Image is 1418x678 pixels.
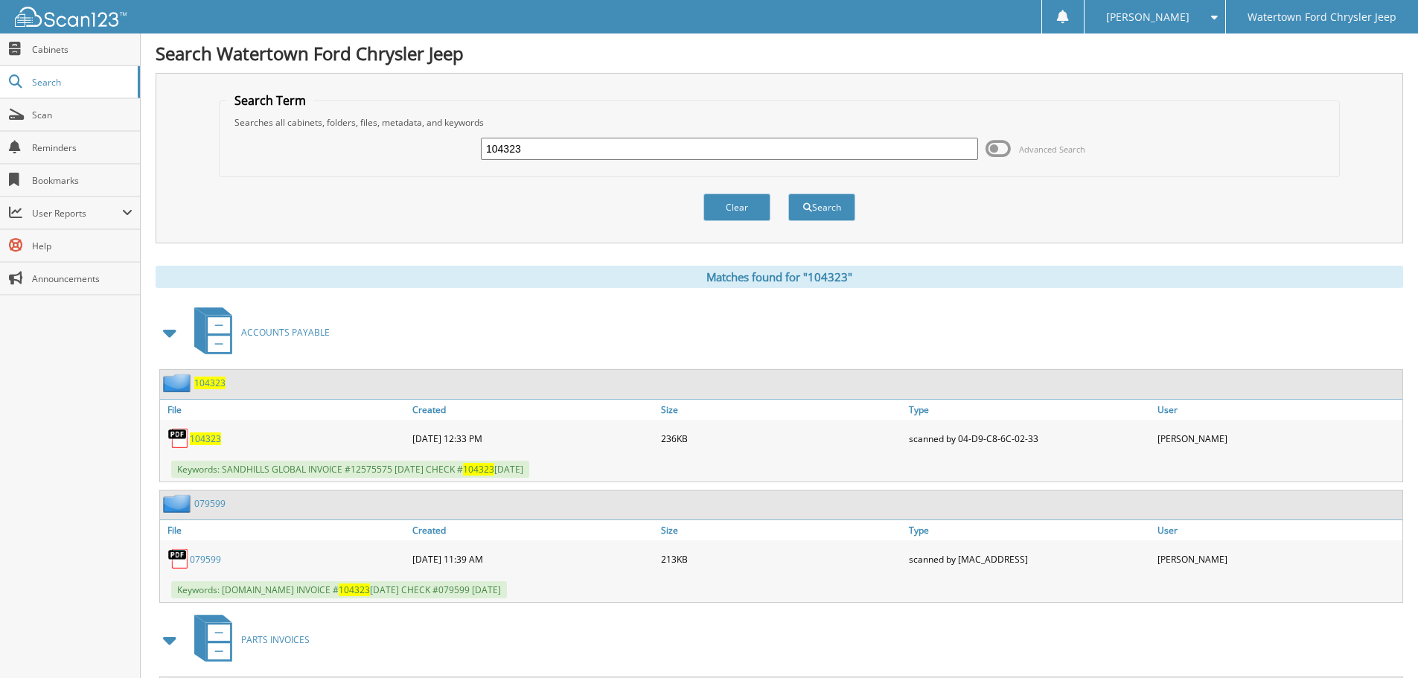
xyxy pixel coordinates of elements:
[409,544,657,574] div: [DATE] 11:39 AM
[409,400,657,420] a: Created
[185,610,310,669] a: PARTS INVOICES
[32,174,132,187] span: Bookmarks
[167,548,190,570] img: PDF.png
[1248,13,1396,22] span: Watertown Ford Chrysler Jeep
[703,194,770,221] button: Clear
[171,461,529,478] span: Keywords: SANDHILLS GLOBAL INVOICE #12575575 [DATE] CHECK # [DATE]
[1106,13,1189,22] span: [PERSON_NAME]
[160,400,409,420] a: File
[32,76,130,89] span: Search
[156,41,1403,65] h1: Search Watertown Ford Chrysler Jeep
[657,423,906,453] div: 236KB
[241,633,310,646] span: PARTS INVOICES
[1344,607,1418,678] iframe: Chat Widget
[1154,423,1402,453] div: [PERSON_NAME]
[167,427,190,450] img: PDF.png
[241,326,330,339] span: ACCOUNTS PAYABLE
[156,266,1403,288] div: Matches found for "104323"
[227,116,1332,129] div: Searches all cabinets, folders, files, metadata, and keywords
[32,141,132,154] span: Reminders
[15,7,127,27] img: scan123-logo-white.svg
[160,520,409,540] a: File
[185,303,330,362] a: ACCOUNTS PAYABLE
[657,400,906,420] a: Size
[1154,544,1402,574] div: [PERSON_NAME]
[32,43,132,56] span: Cabinets
[788,194,855,221] button: Search
[409,520,657,540] a: Created
[657,544,906,574] div: 213KB
[339,583,370,596] span: 104323
[163,494,194,513] img: folder2.png
[1154,520,1402,540] a: User
[163,374,194,392] img: folder2.png
[905,520,1154,540] a: Type
[194,377,226,389] a: 104323
[905,423,1154,453] div: scanned by 04-D9-C8-6C-02-33
[171,581,507,598] span: Keywords: [DOMAIN_NAME] INVOICE # [DATE] CHECK #079599 [DATE]
[1019,144,1085,155] span: Advanced Search
[1154,400,1402,420] a: User
[227,92,313,109] legend: Search Term
[32,240,132,252] span: Help
[409,423,657,453] div: [DATE] 12:33 PM
[190,553,221,566] a: 079599
[32,109,132,121] span: Scan
[905,400,1154,420] a: Type
[463,463,494,476] span: 104323
[32,272,132,285] span: Announcements
[657,520,906,540] a: Size
[32,207,122,220] span: User Reports
[194,497,226,510] a: 079599
[905,544,1154,574] div: scanned by [MAC_ADDRESS]
[190,432,221,445] a: 104323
